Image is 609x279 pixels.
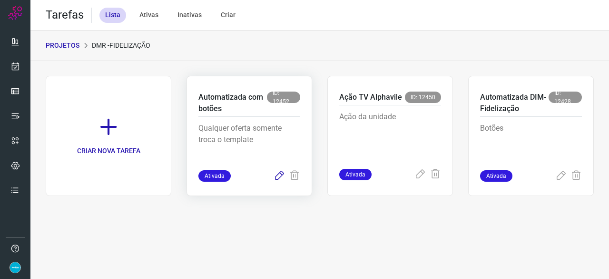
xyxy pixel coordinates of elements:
p: Qualquer oferta somente troca o template [198,123,300,170]
div: Inativas [172,8,207,23]
a: CRIAR NOVA TAREFA [46,76,171,196]
p: DMR -Fidelização [92,41,150,51]
p: Automatizada DIM- Fidelização [480,92,549,114]
p: Botões [480,123,582,170]
p: Ação da unidade [339,111,441,159]
p: Ação TV Alphavile [339,92,402,103]
span: ID: 12452 [267,92,300,103]
div: Criar [215,8,241,23]
p: Automatizada com botões [198,92,267,114]
img: Logo [8,6,22,20]
img: 4352b08165ebb499c4ac5b335522ff74.png [10,262,21,273]
span: ID: 12428 [549,92,582,103]
p: PROJETOS [46,41,79,51]
p: CRIAR NOVA TAREFA [77,146,140,156]
span: Ativada [480,170,512,182]
span: Ativada [339,169,372,180]
div: Ativas [134,8,164,23]
span: Ativada [198,170,231,182]
div: Lista [99,8,126,23]
span: ID: 12450 [405,92,441,103]
h2: Tarefas [46,8,84,22]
